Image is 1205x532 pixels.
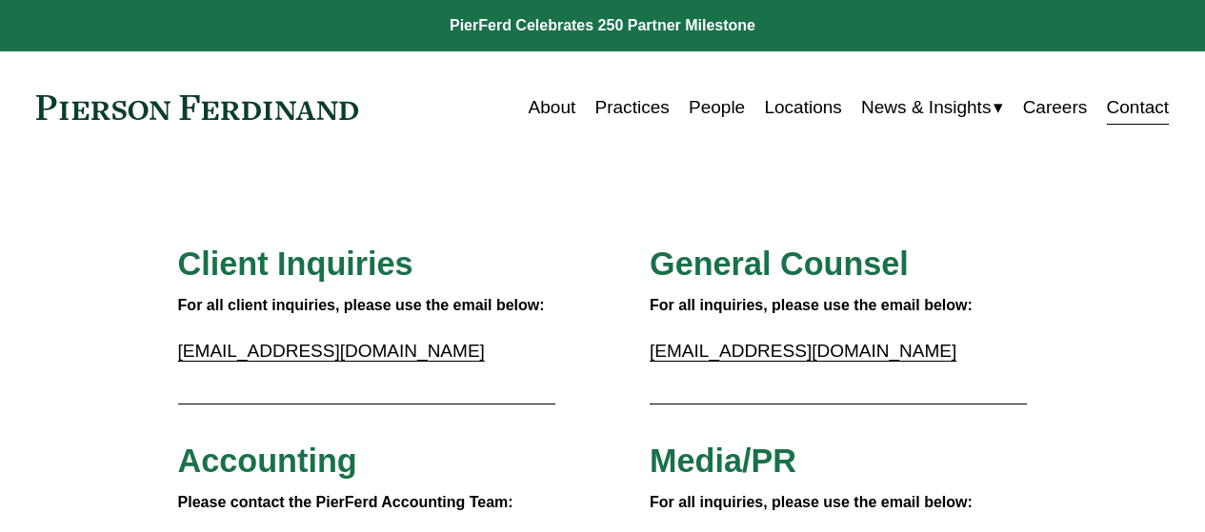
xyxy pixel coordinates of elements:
[650,297,973,313] strong: For all inquiries, please use the email below:
[1107,89,1170,126] a: Contact
[178,246,413,282] span: Client Inquiries
[178,297,545,313] strong: For all client inquiries, please use the email below:
[650,494,973,510] strong: For all inquiries, please use the email below:
[650,443,796,479] span: Media/PR
[178,341,485,361] a: [EMAIL_ADDRESS][DOMAIN_NAME]
[861,91,991,124] span: News & Insights
[529,89,576,126] a: About
[178,494,513,510] strong: Please contact the PierFerd Accounting Team:
[650,341,956,361] a: [EMAIL_ADDRESS][DOMAIN_NAME]
[178,443,357,479] span: Accounting
[764,89,841,126] a: Locations
[861,89,1003,126] a: folder dropdown
[650,246,909,282] span: General Counsel
[689,89,745,126] a: People
[1023,89,1088,126] a: Careers
[595,89,670,126] a: Practices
